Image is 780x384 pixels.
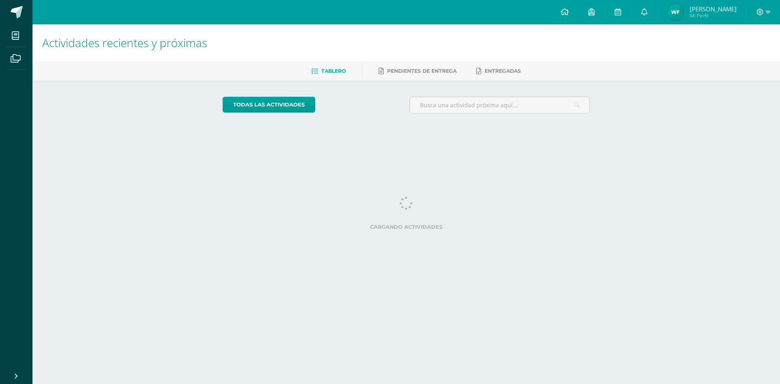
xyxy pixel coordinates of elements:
[379,65,457,78] a: Pendientes de entrega
[387,68,457,74] span: Pendientes de entrega
[223,224,590,230] label: Cargando actividades
[311,65,346,78] a: Tablero
[476,65,521,78] a: Entregadas
[223,97,315,113] a: todas las Actividades
[321,68,346,74] span: Tablero
[410,97,590,113] input: Busca una actividad próxima aquí...
[42,35,207,50] span: Actividades recientes y próximas
[667,4,684,20] img: 83a63e5e881d2b3cd84822e0c7d080d2.png
[485,68,521,74] span: Entregadas
[690,5,737,13] span: [PERSON_NAME]
[690,12,737,19] span: Mi Perfil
